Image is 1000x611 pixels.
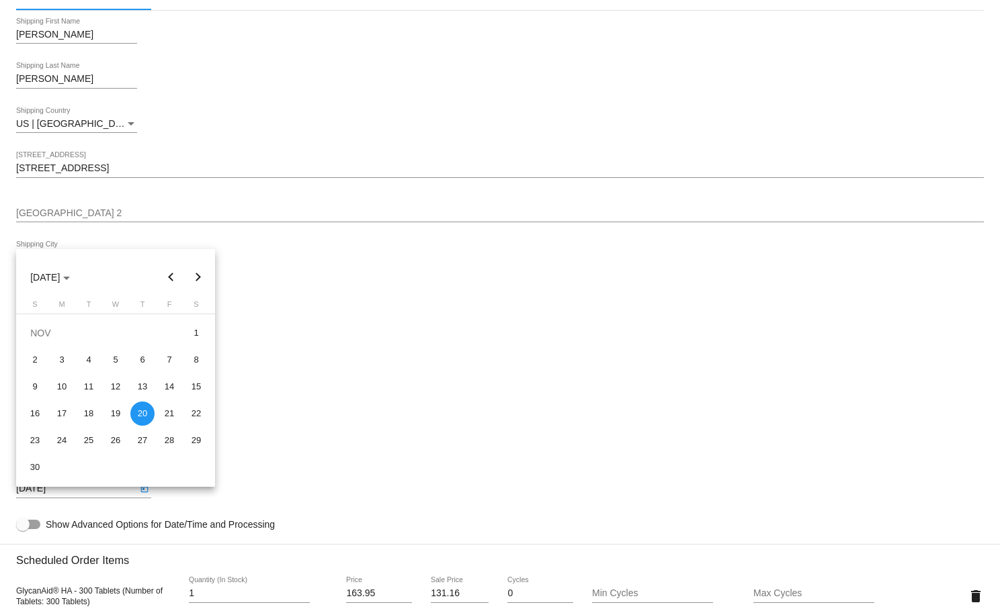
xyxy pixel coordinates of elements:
[48,300,75,314] th: Monday
[184,428,208,453] div: 29
[75,346,102,373] td: November 4, 2025
[184,348,208,372] div: 8
[156,300,183,314] th: Friday
[156,400,183,427] td: November 21, 2025
[183,373,210,400] td: November 15, 2025
[156,427,183,454] td: November 28, 2025
[22,320,183,346] td: NOV
[157,348,181,372] div: 7
[48,373,75,400] td: November 10, 2025
[103,348,128,372] div: 5
[129,300,156,314] th: Thursday
[102,300,129,314] th: Wednesday
[23,402,47,426] div: 16
[30,272,70,283] span: [DATE]
[48,427,75,454] td: November 24, 2025
[157,428,181,453] div: 28
[157,402,181,426] div: 21
[75,400,102,427] td: November 18, 2025
[77,428,101,453] div: 25
[103,402,128,426] div: 19
[48,400,75,427] td: November 17, 2025
[130,348,155,372] div: 6
[48,346,75,373] td: November 3, 2025
[184,321,208,345] div: 1
[50,375,74,399] div: 10
[185,264,212,291] button: Next month
[77,402,101,426] div: 18
[129,400,156,427] td: November 20, 2025
[183,320,210,346] td: November 1, 2025
[184,402,208,426] div: 22
[183,300,210,314] th: Saturday
[50,348,74,372] div: 3
[77,348,101,372] div: 4
[184,375,208,399] div: 15
[183,427,210,454] td: November 29, 2025
[102,373,129,400] td: November 12, 2025
[75,427,102,454] td: November 25, 2025
[50,402,74,426] div: 17
[102,346,129,373] td: November 5, 2025
[158,264,185,291] button: Previous month
[129,427,156,454] td: November 27, 2025
[75,300,102,314] th: Tuesday
[19,264,81,291] button: Choose month and year
[23,375,47,399] div: 9
[156,346,183,373] td: November 7, 2025
[50,428,74,453] div: 24
[22,400,48,427] td: November 16, 2025
[102,427,129,454] td: November 26, 2025
[130,375,155,399] div: 13
[103,375,128,399] div: 12
[22,300,48,314] th: Sunday
[102,400,129,427] td: November 19, 2025
[103,428,128,453] div: 26
[23,348,47,372] div: 2
[183,400,210,427] td: November 22, 2025
[129,346,156,373] td: November 6, 2025
[22,427,48,454] td: November 23, 2025
[75,373,102,400] td: November 11, 2025
[23,455,47,479] div: 30
[22,454,48,481] td: November 30, 2025
[23,428,47,453] div: 23
[130,428,155,453] div: 27
[156,373,183,400] td: November 14, 2025
[22,373,48,400] td: November 9, 2025
[22,346,48,373] td: November 2, 2025
[183,346,210,373] td: November 8, 2025
[77,375,101,399] div: 11
[157,375,181,399] div: 14
[129,373,156,400] td: November 13, 2025
[130,402,155,426] div: 20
